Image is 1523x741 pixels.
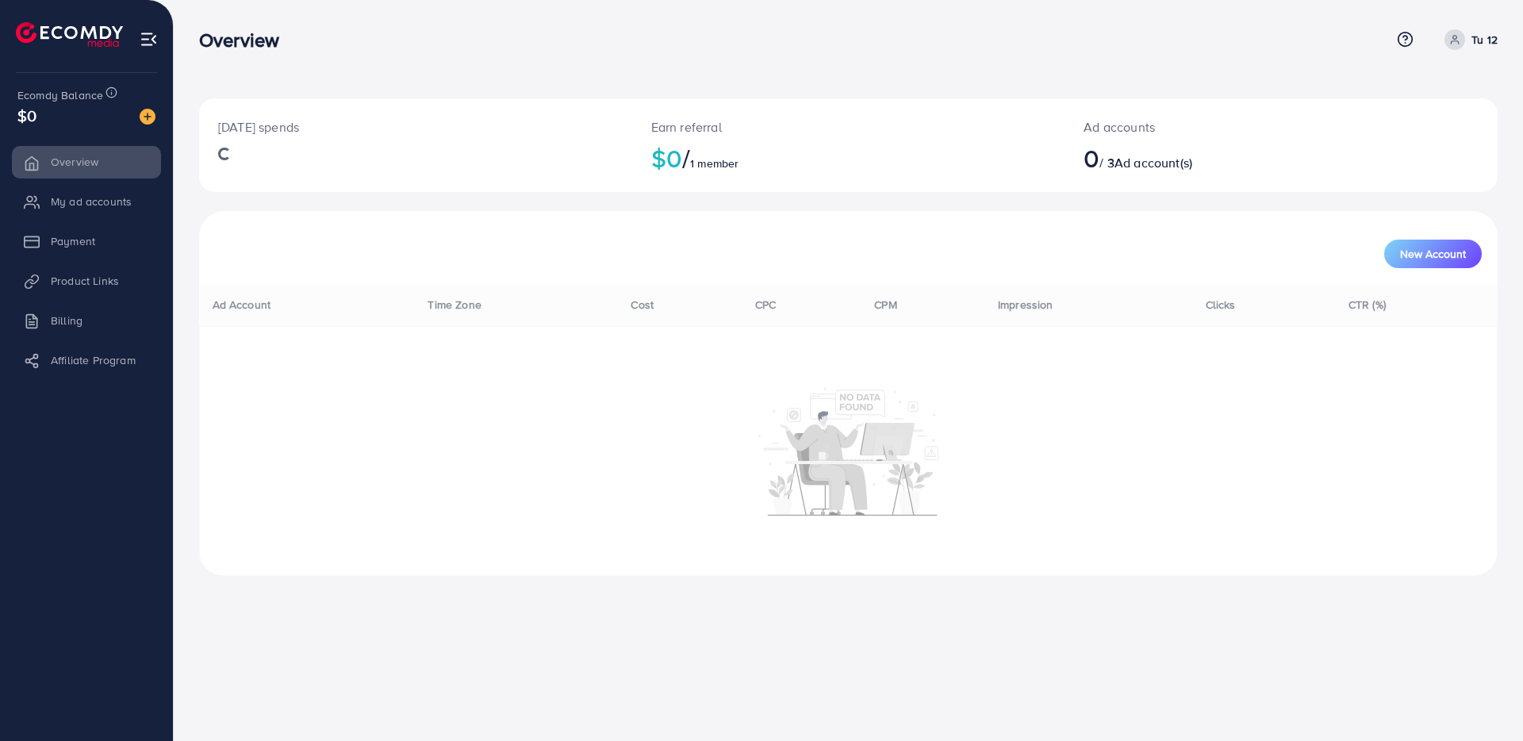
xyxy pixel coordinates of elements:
[199,29,292,52] h3: Overview
[682,140,690,176] span: /
[1084,140,1099,176] span: 0
[1114,154,1192,171] span: Ad account(s)
[1400,248,1466,259] span: New Account
[218,117,613,136] p: [DATE] spends
[140,109,155,125] img: image
[651,143,1046,173] h2: $0
[1438,29,1498,50] a: Tu 12
[1471,30,1498,49] p: Tu 12
[140,30,158,48] img: menu
[17,87,103,103] span: Ecomdy Balance
[1384,240,1482,268] button: New Account
[1084,143,1370,173] h2: / 3
[1084,117,1370,136] p: Ad accounts
[690,155,738,171] span: 1 member
[17,104,36,127] span: $0
[651,117,1046,136] p: Earn referral
[16,22,123,47] img: logo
